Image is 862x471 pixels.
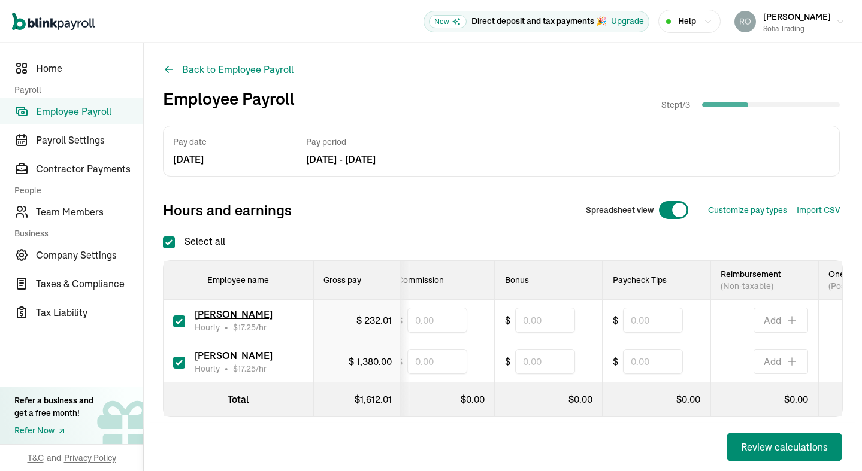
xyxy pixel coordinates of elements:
button: Add [754,349,808,374]
span: [PERSON_NAME] [763,11,831,22]
span: T&C [28,452,44,464]
button: Help [658,10,721,33]
span: 17.25 [238,322,256,333]
span: Team Members [36,205,143,219]
span: Payroll [14,84,136,96]
div: $ [505,392,592,406]
span: [DATE] [173,152,204,166]
span: Contractor Payments [36,162,143,176]
span: 1,612.01 [360,393,392,405]
button: Upgrade [611,15,644,28]
span: Bonus [505,275,529,285]
span: • [225,363,228,375]
span: Hourly [195,321,220,333]
input: 0.00 [407,308,467,333]
h1: Employee Payroll [163,86,295,111]
span: New [429,15,467,28]
input: 0.00 [623,308,683,333]
span: [PERSON_NAME] [195,350,273,361]
span: Commission [397,275,444,285]
span: Pay period [306,136,430,148]
div: Review calculations [741,440,828,454]
span: 0.00 [466,393,485,405]
span: $ [613,354,618,369]
iframe: Chat Widget [802,414,862,471]
span: 0.00 [790,393,808,405]
div: $ [721,392,808,406]
span: (Non-taxable) [721,280,808,292]
span: Hourly [195,363,220,375]
span: Hours and earnings [163,200,292,220]
p: Direct deposit and tax payments 🎉 [471,15,606,28]
span: Employee Payroll [36,104,143,118]
input: 0.00 [515,308,575,333]
span: [DATE] - [DATE] [306,152,430,166]
div: Refer a business and get a free month! [14,394,93,420]
span: Payroll Settings [36,133,143,147]
span: • [225,321,228,333]
div: Gross pay [323,274,392,286]
input: Select all [163,236,175,248]
span: /hr [233,321,267,333]
input: 0.00 [515,349,575,374]
nav: Global [12,4,95,39]
span: $ [613,313,618,327]
a: Refer Now [14,424,93,437]
button: Back to Employee Payroll [163,62,294,77]
input: 0.00 [407,349,467,374]
div: $ [323,392,392,406]
span: 17.25 [238,363,256,374]
span: 0.00 [574,393,592,405]
span: Tax Liability [36,305,143,320]
button: Import CSV [797,204,840,217]
span: $ [233,322,256,333]
div: $ [349,354,392,369]
div: $ [613,392,700,406]
span: [PERSON_NAME] [195,308,273,320]
button: Add [754,308,808,333]
span: 232.01 [364,314,392,326]
span: Company Settings [36,248,143,262]
button: Customize pay types [708,204,787,217]
span: $ [233,363,256,374]
input: 0.00 [623,349,683,374]
div: Total [173,392,303,406]
span: Pay date [173,136,297,148]
span: Step 1 / 3 [661,99,697,111]
span: Reimbursement [721,268,808,280]
span: /hr [233,363,267,375]
span: People [14,184,136,196]
div: $ [397,392,485,406]
button: [PERSON_NAME]sofia trading [730,7,850,37]
span: $ [505,354,510,369]
div: Paycheck Tips [613,274,700,286]
span: Help [678,15,696,28]
span: Taxes & Compliance [36,276,143,291]
span: Privacy Policy [64,452,116,464]
span: Spreadsheet view [586,204,654,217]
div: sofia trading [763,23,831,34]
span: $ [505,313,510,327]
span: 1,380.00 [356,355,392,367]
button: Review calculations [727,433,842,461]
label: Select all [163,234,225,248]
span: 0.00 [682,393,700,405]
span: Business [14,227,136,239]
span: Employee name [207,275,269,285]
span: Home [36,61,143,75]
div: $ [356,313,392,327]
